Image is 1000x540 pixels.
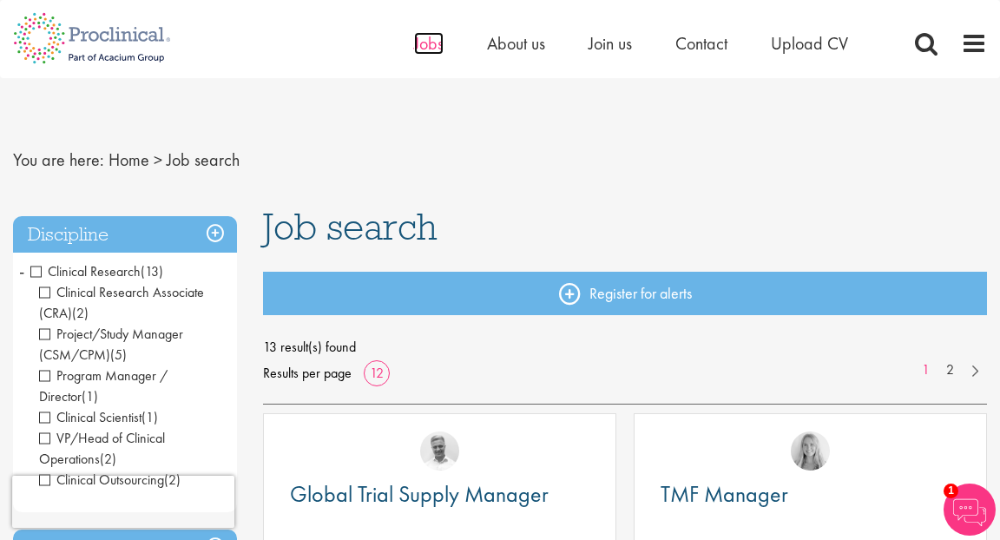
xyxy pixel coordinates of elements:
span: VP/Head of Clinical Operations [39,429,165,468]
span: Clinical Outsourcing [39,471,181,489]
span: (5) [110,346,127,364]
span: Clinical Research [30,262,141,280]
span: Clinical Outsourcing [39,471,164,489]
a: 1 [913,360,938,380]
a: Register for alerts [263,272,987,315]
iframe: reCAPTCHA [12,476,234,528]
img: Chatbot [944,484,996,536]
img: Joshua Bye [420,431,459,471]
a: Global Trial Supply Manager [290,484,589,505]
span: (13) [141,262,163,280]
span: Clinical Scientist [39,408,141,426]
span: (2) [164,471,181,489]
span: Job search [167,148,240,171]
a: Join us [589,32,632,55]
a: breadcrumb link [109,148,149,171]
img: Shannon Briggs [791,431,830,471]
span: 13 result(s) found [263,334,987,360]
span: - [19,258,24,284]
span: > [154,148,162,171]
a: About us [487,32,545,55]
span: Results per page [263,360,352,386]
span: Program Manager / Director [39,366,168,405]
span: Project/Study Manager (CSM/CPM) [39,325,183,364]
span: You are here: [13,148,104,171]
span: (1) [141,408,158,426]
span: Global Trial Supply Manager [290,479,549,509]
span: TMF Manager [661,479,788,509]
a: Upload CV [771,32,848,55]
h3: Discipline [13,216,237,254]
span: Clinical Research [30,262,163,280]
a: 12 [364,364,390,382]
a: TMF Manager [661,484,960,505]
span: Clinical Scientist [39,408,158,426]
span: (2) [72,304,89,322]
a: Contact [675,32,727,55]
span: (2) [100,450,116,468]
span: 1 [944,484,958,498]
a: 2 [937,360,963,380]
a: Jobs [414,32,444,55]
span: Job search [263,203,437,250]
span: (1) [82,387,98,405]
span: Clinical Research Associate (CRA) [39,283,204,322]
